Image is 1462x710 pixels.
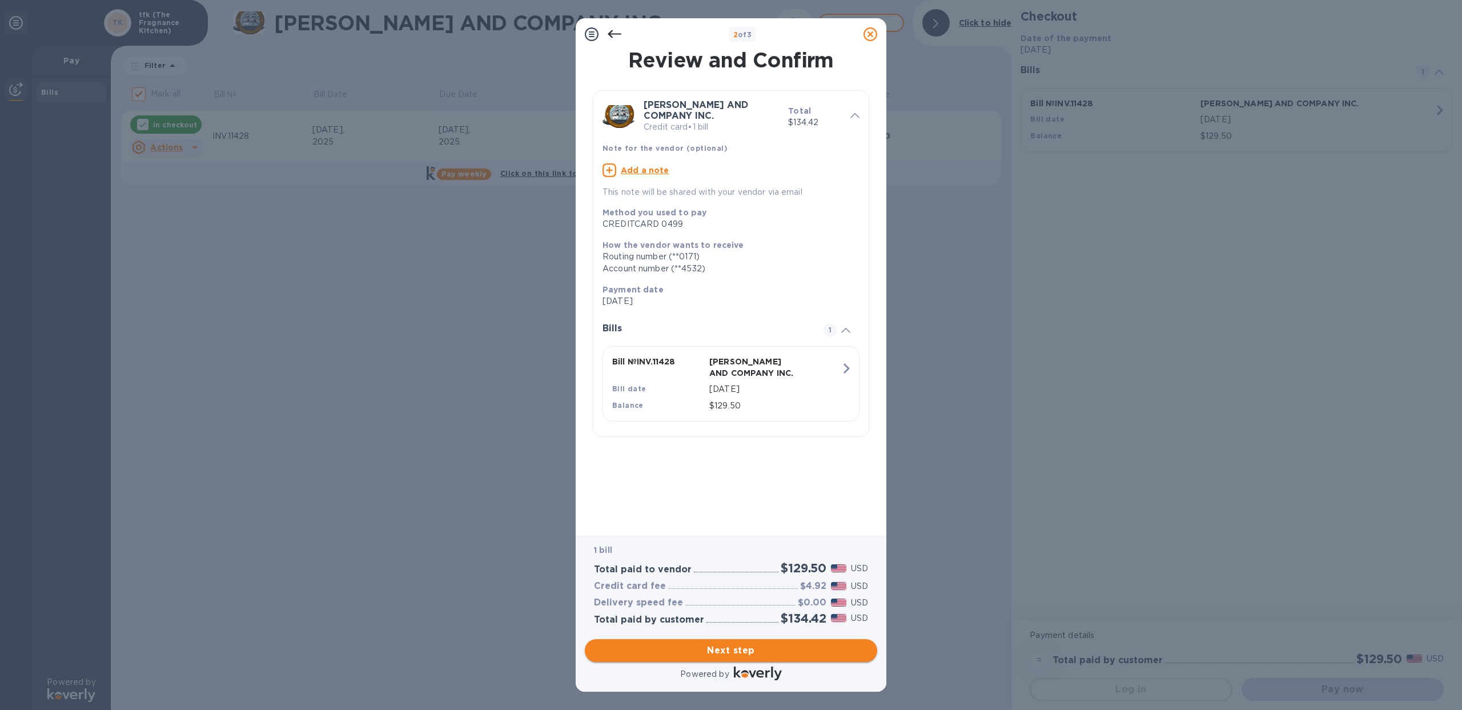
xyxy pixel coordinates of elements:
[788,117,841,129] p: $134.42
[603,295,850,307] p: [DATE]
[798,597,826,608] h3: $0.00
[831,599,846,607] img: USD
[831,614,846,622] img: USD
[831,564,846,572] img: USD
[603,323,809,334] h3: Bills
[680,668,729,680] p: Powered by
[644,99,748,121] b: [PERSON_NAME] AND COMPANY INC.
[781,561,826,575] h2: $129.50
[851,563,868,575] p: USD
[591,48,871,72] h1: Review and Confirm
[603,208,706,217] b: Method you used to pay
[851,597,868,609] p: USD
[603,144,728,153] b: Note for the vendor (optional)
[733,30,752,39] b: of 3
[612,401,644,410] b: Balance
[603,346,859,422] button: Bill №INV.11428[PERSON_NAME] AND COMPANY INC.Bill date[DATE]Balance$129.50
[594,581,666,592] h3: Credit card fee
[594,644,868,657] span: Next step
[603,285,664,294] b: Payment date
[823,323,837,337] span: 1
[603,186,859,198] p: This note will be shared with your vendor via email
[594,545,612,555] b: 1 bill
[603,100,859,198] div: [PERSON_NAME] AND COMPANY INC.Credit card•1 billTotal$134.42Note for the vendor (optional)Add a n...
[781,611,826,625] h2: $134.42
[709,400,841,412] p: $129.50
[733,30,738,39] span: 2
[709,383,841,395] p: [DATE]
[594,564,692,575] h3: Total paid to vendor
[851,580,868,592] p: USD
[594,597,683,608] h3: Delivery speed fee
[603,263,850,275] div: Account number (**4532)
[644,121,779,133] p: Credit card • 1 bill
[603,251,850,263] div: Routing number (**0171)
[585,639,877,662] button: Next step
[621,166,669,175] u: Add a note
[603,240,744,250] b: How the vendor wants to receive
[709,356,802,379] p: [PERSON_NAME] AND COMPANY INC.
[831,582,846,590] img: USD
[594,615,704,625] h3: Total paid by customer
[788,106,811,115] b: Total
[603,218,850,230] div: CREDITCARD 0499
[800,581,826,592] h3: $4.92
[612,356,705,367] p: Bill № INV.11428
[612,384,646,393] b: Bill date
[851,612,868,624] p: USD
[734,667,782,680] img: Logo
